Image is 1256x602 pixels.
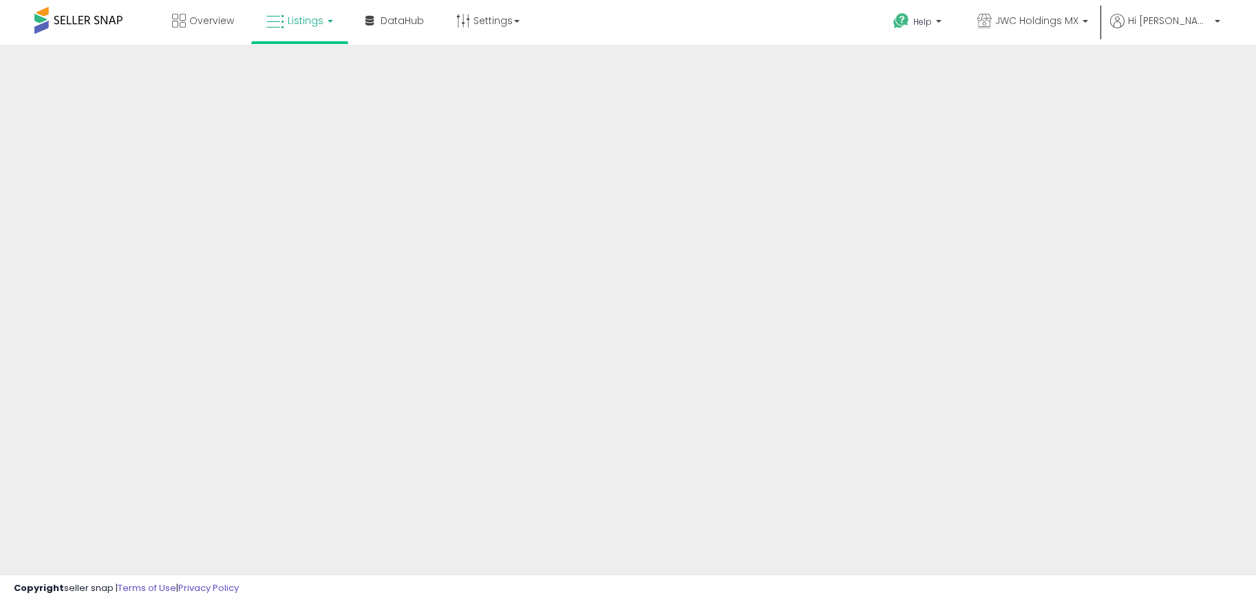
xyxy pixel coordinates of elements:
[893,12,910,30] i: Get Help
[14,581,64,594] strong: Copyright
[14,582,239,595] div: seller snap | |
[913,16,932,28] span: Help
[995,14,1078,28] span: JWC Holdings MX
[189,14,234,28] span: Overview
[118,581,176,594] a: Terms of Use
[882,2,955,45] a: Help
[288,14,323,28] span: Listings
[1110,14,1220,45] a: Hi [PERSON_NAME]
[1128,14,1211,28] span: Hi [PERSON_NAME]
[381,14,424,28] span: DataHub
[178,581,239,594] a: Privacy Policy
